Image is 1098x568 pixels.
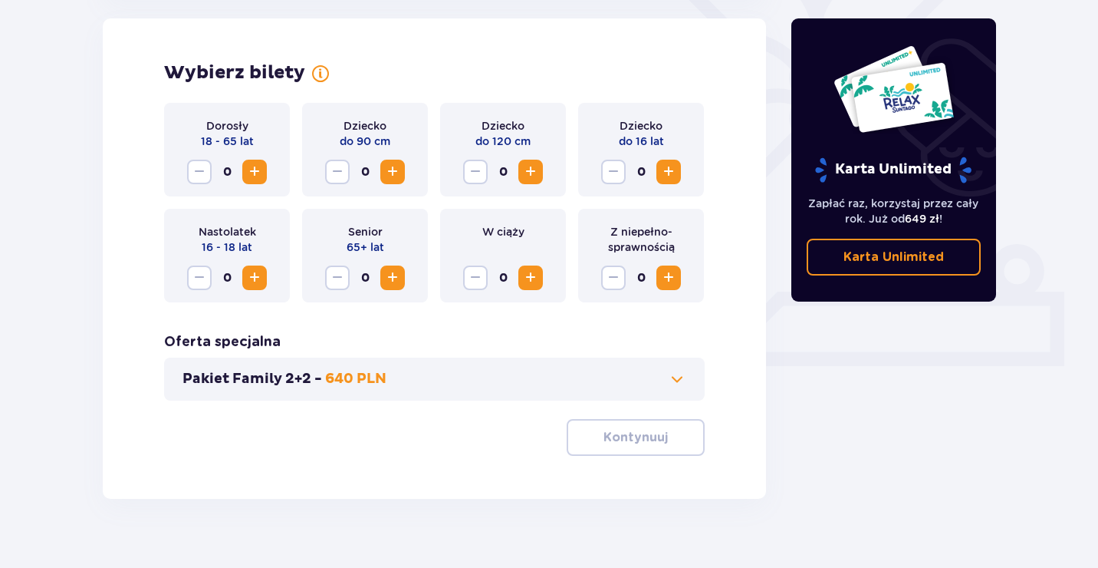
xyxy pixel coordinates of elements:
[475,134,531,149] p: do 120 cm
[347,239,384,255] p: 65+ lat
[814,157,973,183] p: Karta Unlimited
[353,160,377,184] span: 0
[325,266,350,290] button: Decrease
[807,239,981,276] a: Karta Unlimited
[620,118,662,134] p: Dziecko
[463,266,488,290] button: Decrease
[807,196,981,226] p: Zapłać raz, korzystaj przez cały rok. Już od !
[202,239,252,255] p: 16 - 18 lat
[629,160,653,184] span: 0
[215,266,239,290] span: 0
[348,224,383,239] p: Senior
[340,134,390,149] p: do 90 cm
[482,224,524,239] p: W ciąży
[325,370,386,388] p: 640 PLN
[380,266,405,290] button: Increase
[843,249,944,266] p: Karta Unlimited
[656,160,681,184] button: Increase
[353,266,377,290] span: 0
[380,160,405,184] button: Increase
[242,160,267,184] button: Increase
[518,266,543,290] button: Increase
[601,266,626,290] button: Decrease
[491,160,515,184] span: 0
[619,134,664,149] p: do 16 lat
[518,160,543,184] button: Increase
[603,429,668,446] p: Kontynuuj
[206,118,248,134] p: Dorosły
[187,160,212,184] button: Decrease
[325,160,350,184] button: Decrease
[567,419,705,456] button: Kontynuuj
[590,224,692,255] p: Z niepełno­sprawnością
[463,160,488,184] button: Decrease
[905,213,939,225] span: 649 zł
[187,266,212,290] button: Decrease
[182,370,686,388] button: Pakiet Family 2+2 -640 PLN
[201,134,254,149] p: 18 - 65 lat
[482,118,524,134] p: Dziecko
[164,333,281,352] p: Oferta specjalna
[656,266,681,290] button: Increase
[601,160,626,184] button: Decrease
[344,118,386,134] p: Dziecko
[215,160,239,184] span: 0
[242,266,267,290] button: Increase
[182,370,322,388] p: Pakiet Family 2+2 -
[629,266,653,290] span: 0
[199,224,256,239] p: Nastolatek
[491,266,515,290] span: 0
[164,61,305,84] p: Wybierz bilety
